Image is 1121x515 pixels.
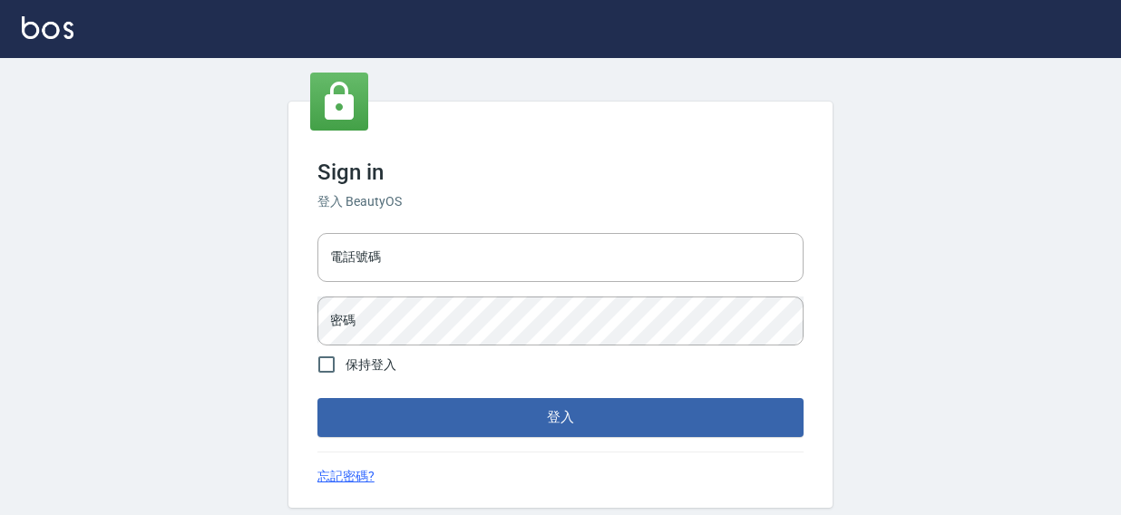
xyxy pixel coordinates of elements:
a: 忘記密碼? [317,467,375,486]
button: 登入 [317,398,804,436]
span: 保持登入 [346,355,396,374]
h6: 登入 BeautyOS [317,192,804,211]
h3: Sign in [317,160,804,185]
img: Logo [22,16,73,39]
